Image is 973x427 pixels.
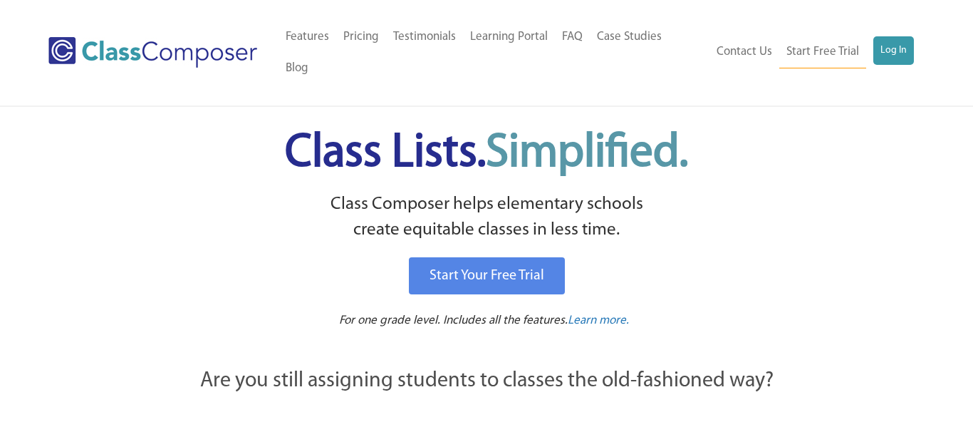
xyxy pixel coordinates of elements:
a: Start Your Free Trial [409,257,565,294]
a: Learn more. [568,312,629,330]
nav: Header Menu [705,36,913,68]
nav: Header Menu [279,21,706,84]
a: Case Studies [590,21,669,53]
a: Features [279,21,336,53]
a: Learning Portal [463,21,555,53]
a: Blog [279,53,316,84]
img: Class Composer [48,37,256,68]
span: Class Lists. [285,130,688,177]
a: FAQ [555,21,590,53]
p: Class Composer helps elementary schools create equitable classes in less time. [121,192,852,244]
a: Log In [873,36,914,65]
a: Start Free Trial [779,36,866,68]
span: Start Your Free Trial [430,269,544,283]
a: Testimonials [386,21,463,53]
span: Simplified. [486,130,688,177]
p: Are you still assigning students to classes the old-fashioned way? [123,366,850,397]
span: For one grade level. Includes all the features. [339,314,568,326]
a: Pricing [336,21,386,53]
span: Learn more. [568,314,629,326]
a: Contact Us [709,36,779,68]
